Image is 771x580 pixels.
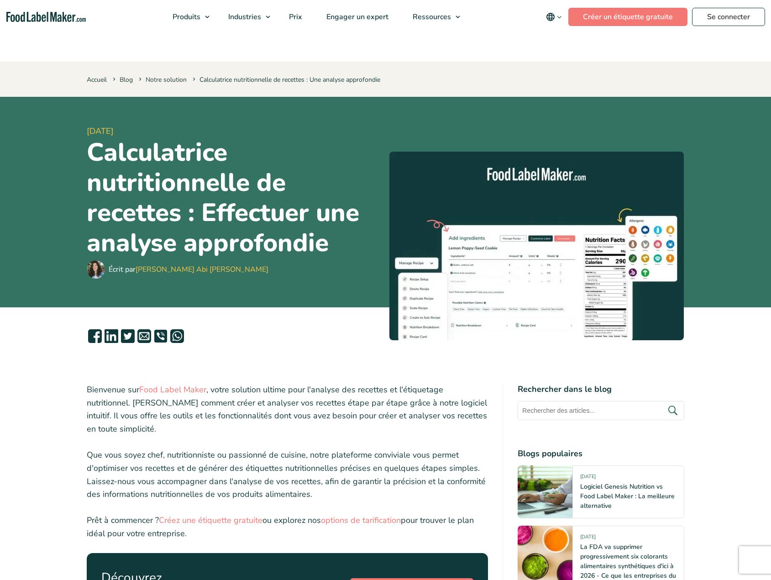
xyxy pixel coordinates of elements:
a: Se connecter [692,8,765,26]
input: Rechercher des articles... [518,401,684,420]
p: Bienvenue sur , votre solution ultime pour l'analyse des recettes et l'étiquetage nutritionnel. [... [87,383,488,436]
h4: Rechercher dans le blog [518,383,684,395]
span: Prix [286,12,303,22]
span: [DATE] [580,473,596,484]
a: options de tarification [321,515,401,526]
span: Industries [226,12,262,22]
a: Logiciel Genesis Nutrition vs Food Label Maker : La meilleure alternative [580,482,675,510]
img: Maria Abi Hanna - Étiquetage alimentaire [87,260,105,279]
h4: Blogs populaires [518,448,684,460]
p: Que vous soyez chef, nutritionniste ou passionné de cuisine, notre plateforme conviviale vous per... [87,448,488,501]
a: Notre solution [146,75,187,84]
p: Prêt à commencer ? ou explorez nos pour trouver le plan idéal pour votre entreprise. [87,514,488,540]
span: [DATE] [580,533,596,544]
a: Créer un étiquette gratuite [568,8,687,26]
a: Food Label Maker [139,384,206,395]
span: Produits [170,12,201,22]
a: [PERSON_NAME] Abi [PERSON_NAME] [136,264,268,274]
a: Blog [120,75,133,84]
span: Calculatrice nutritionnelle de recettes : Une analyse approfondie [191,75,380,84]
a: Créez une étiquette gratuite [159,515,262,526]
div: Écrit par [109,264,268,275]
a: Accueil [87,75,107,84]
span: Engager un expert [324,12,389,22]
h1: Calculatrice nutritionnelle de recettes : Effectuer une analyse approfondie [87,137,382,258]
span: [DATE] [87,125,382,137]
span: Ressources [410,12,452,22]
